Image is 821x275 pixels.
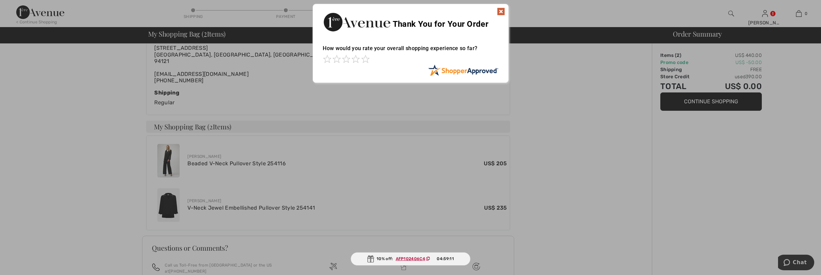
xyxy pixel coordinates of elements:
[437,256,454,262] span: 04:59:11
[396,256,425,261] ins: AFP102406C4
[323,38,498,64] div: How would you rate your overall shopping experience so far?
[323,11,391,34] img: Thank You for Your Order
[367,255,374,262] img: Gift.svg
[497,7,505,16] img: x
[15,5,29,11] span: Chat
[350,252,471,266] div: 10% off:
[393,19,488,29] span: Thank You for Your Order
